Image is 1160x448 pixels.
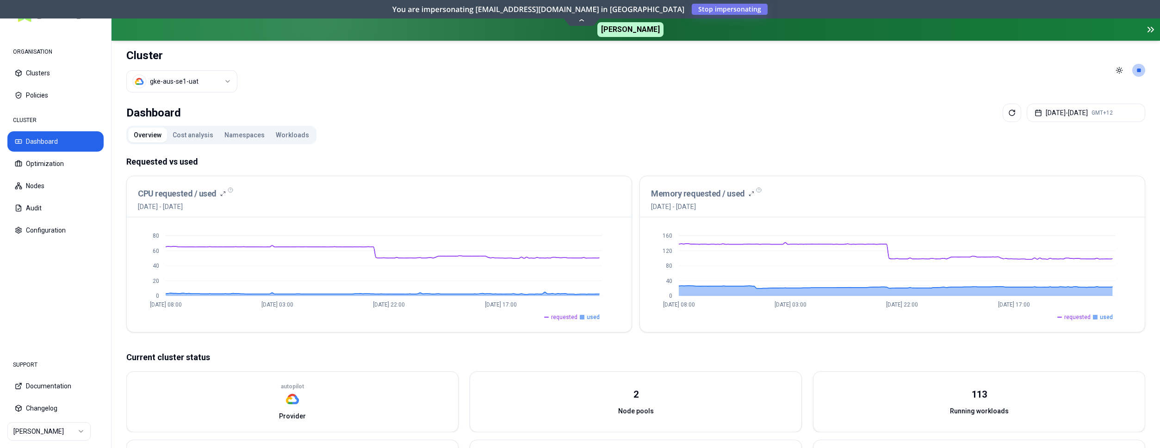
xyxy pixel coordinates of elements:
tspan: 160 [663,233,672,239]
button: Select a value [126,70,237,92]
tspan: [DATE] 08:00 [150,301,182,308]
tspan: 120 [663,248,672,254]
div: gke-aus-se1-uat [150,77,199,86]
button: Optimization [7,153,104,174]
h1: Cluster [126,48,237,63]
div: 2 [633,388,639,401]
tspan: 60 [153,248,159,254]
div: 113 [972,388,987,401]
button: Namespaces [219,128,270,142]
button: Nodes [7,176,104,196]
div: Dashboard [126,104,181,122]
span: GMT+12 [1092,109,1113,117]
div: gcp [281,383,304,406]
div: ORGANISATION [7,43,104,61]
button: Policies [7,85,104,105]
p: Requested vs used [126,155,1145,168]
span: Node pools [618,406,654,416]
tspan: [DATE] 22:00 [373,301,405,308]
button: Clusters [7,63,104,83]
div: SUPPORT [7,356,104,374]
tspan: [DATE] 03:00 [261,301,293,308]
button: Dashboard [7,131,104,152]
span: requested [1064,313,1091,321]
button: Changelog [7,398,104,418]
tspan: [DATE] 08:00 [663,301,695,308]
span: Running workloads [950,406,1009,416]
button: Audit [7,198,104,218]
button: Cost analysis [167,128,219,142]
tspan: 20 [153,278,159,284]
h3: CPU requested / used [138,187,217,200]
tspan: 80 [153,233,159,239]
span: [DATE] - [DATE] [138,202,226,211]
tspan: [DATE] 17:00 [485,301,517,308]
tspan: [DATE] 17:00 [998,301,1030,308]
button: [DATE]-[DATE]GMT+12 [1027,104,1145,122]
tspan: 80 [666,263,672,269]
tspan: 40 [153,263,159,269]
tspan: [DATE] 22:00 [886,301,918,308]
p: Current cluster status [126,351,1145,364]
div: CLUSTER [7,111,104,129]
button: Overview [128,128,167,142]
tspan: [DATE] 03:00 [775,301,806,308]
span: Provider [279,411,306,421]
span: [DATE] - [DATE] [651,202,754,211]
span: requested [551,313,577,321]
img: gcp [135,77,144,86]
h3: Memory requested / used [651,187,745,200]
tspan: 40 [666,278,672,284]
button: Configuration [7,220,104,240]
tspan: 0 [669,293,672,299]
p: autopilot [281,383,304,390]
span: used [587,313,600,321]
span: used [1100,313,1113,321]
tspan: 0 [156,293,159,299]
button: Documentation [7,376,104,396]
button: Workloads [270,128,315,142]
img: gcp [285,392,299,406]
span: [PERSON_NAME] [597,22,664,37]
